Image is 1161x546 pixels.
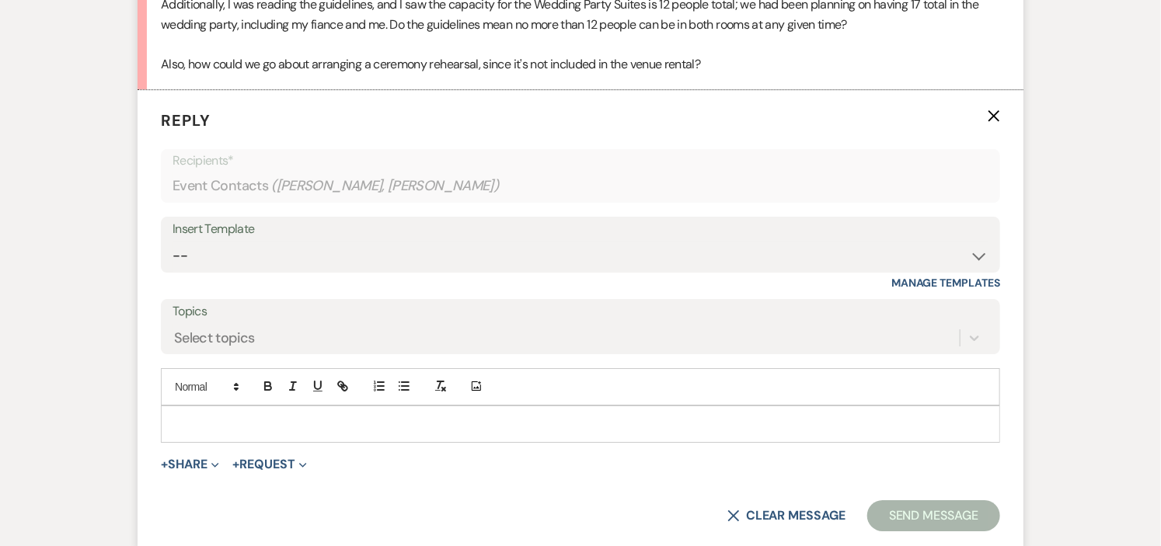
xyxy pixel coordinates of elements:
[174,327,255,348] div: Select topics
[891,276,1000,290] a: Manage Templates
[161,458,168,471] span: +
[173,301,988,323] label: Topics
[233,458,307,471] button: Request
[173,171,988,201] div: Event Contacts
[867,500,1000,531] button: Send Message
[161,110,211,130] span: Reply
[173,218,988,241] div: Insert Template
[233,458,240,471] span: +
[727,509,845,522] button: Clear message
[161,54,1000,75] p: Also, how could we go about arranging a ceremony rehearsal, since it's not included in the venue ...
[161,458,219,471] button: Share
[271,176,500,196] span: ( [PERSON_NAME], [PERSON_NAME] )
[173,151,988,171] p: Recipients*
